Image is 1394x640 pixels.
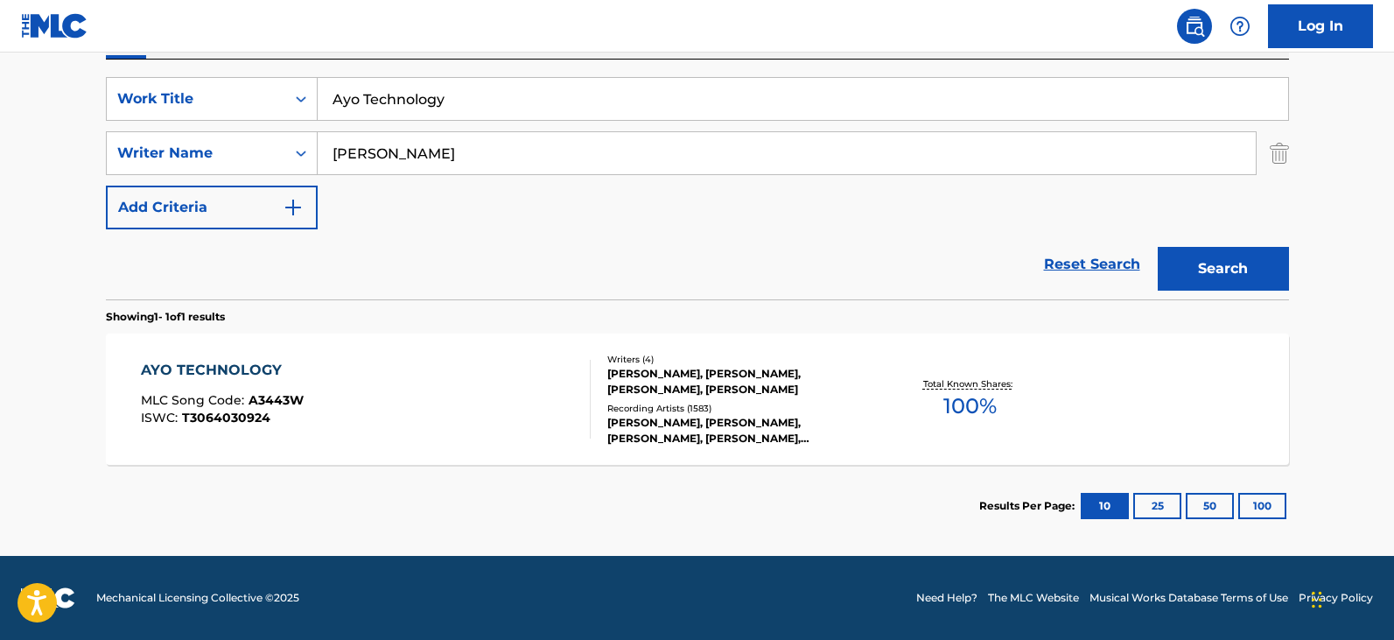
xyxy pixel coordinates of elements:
[106,334,1289,465] a: AYO TECHNOLOGYMLC Song Code:A3443WISWC:T3064030924Writers (4)[PERSON_NAME], [PERSON_NAME], [PERSO...
[141,410,182,425] span: ISWC :
[21,13,88,39] img: MLC Logo
[141,360,304,381] div: AYO TECHNOLOGY
[1177,9,1212,44] a: Public Search
[979,498,1079,514] p: Results Per Page:
[141,392,249,408] span: MLC Song Code :
[1306,556,1394,640] iframe: Chat Widget
[1081,493,1129,519] button: 10
[106,309,225,325] p: Showing 1 - 1 of 1 results
[1186,493,1234,519] button: 50
[607,353,872,366] div: Writers ( 4 )
[1299,590,1373,606] a: Privacy Policy
[607,366,872,397] div: [PERSON_NAME], [PERSON_NAME], [PERSON_NAME], [PERSON_NAME]
[249,392,304,408] span: A3443W
[106,186,318,229] button: Add Criteria
[607,415,872,447] div: [PERSON_NAME], [PERSON_NAME], [PERSON_NAME], [PERSON_NAME], [PERSON_NAME]|[PERSON_NAME]|[PERSON_N...
[1222,9,1257,44] div: Help
[1158,247,1289,291] button: Search
[1035,245,1149,284] a: Reset Search
[96,590,299,606] span: Mechanical Licensing Collective © 2025
[21,587,75,608] img: logo
[607,402,872,415] div: Recording Artists ( 1583 )
[117,143,275,164] div: Writer Name
[283,197,304,218] img: 9d2ae6d4665cec9f34b9.svg
[988,590,1079,606] a: The MLC Website
[923,377,1017,390] p: Total Known Shares:
[1229,16,1250,37] img: help
[1089,590,1288,606] a: Musical Works Database Terms of Use
[106,77,1289,299] form: Search Form
[1312,573,1322,626] div: Drag
[916,590,977,606] a: Need Help?
[117,88,275,109] div: Work Title
[1270,131,1289,175] img: Delete Criterion
[1238,493,1286,519] button: 100
[1268,4,1373,48] a: Log In
[182,410,270,425] span: T3064030924
[1184,16,1205,37] img: search
[1133,493,1181,519] button: 25
[943,390,997,422] span: 100 %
